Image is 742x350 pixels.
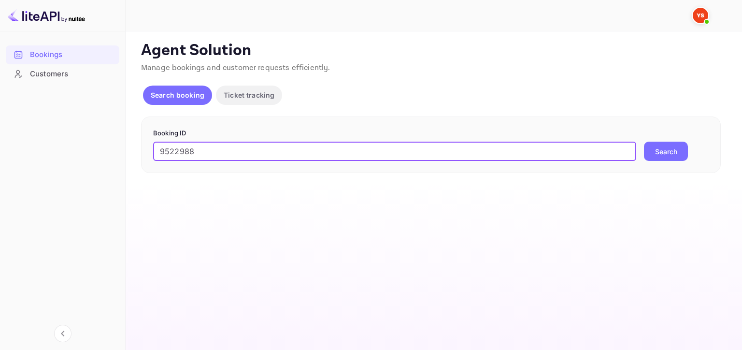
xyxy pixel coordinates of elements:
[141,41,725,60] p: Agent Solution
[6,45,119,64] div: Bookings
[54,325,71,342] button: Collapse navigation
[6,65,119,84] div: Customers
[30,69,114,80] div: Customers
[644,142,688,161] button: Search
[141,63,330,73] span: Manage bookings and customer requests efficiently.
[224,90,274,100] p: Ticket tracking
[693,8,708,23] img: Yandex Support
[151,90,204,100] p: Search booking
[153,142,636,161] input: Enter Booking ID (e.g., 63782194)
[153,129,709,138] p: Booking ID
[30,49,114,60] div: Bookings
[8,8,85,23] img: LiteAPI logo
[6,65,119,83] a: Customers
[6,45,119,63] a: Bookings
